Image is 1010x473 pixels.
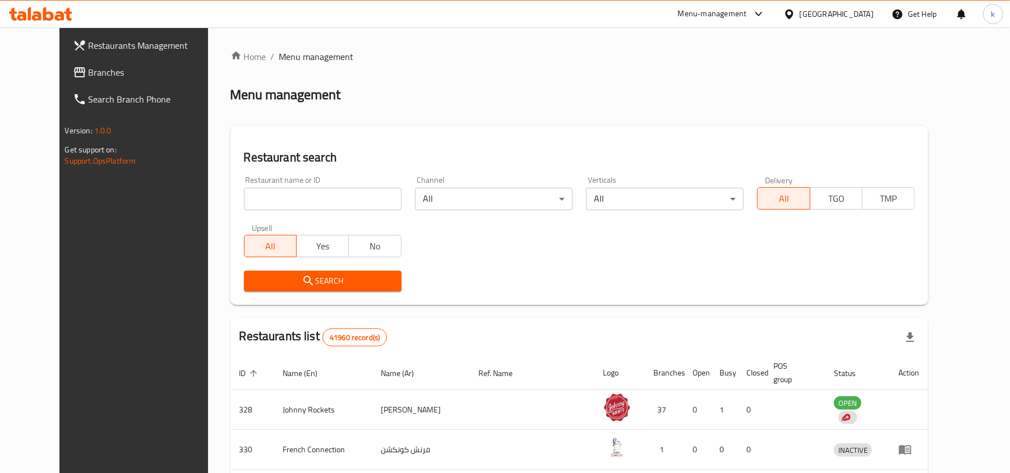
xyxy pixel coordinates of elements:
th: Branches [644,356,684,390]
span: Restaurants Management [89,39,219,52]
th: Open [684,356,711,390]
span: TMP [867,191,910,207]
a: Restaurants Management [64,32,228,59]
span: Branches [89,66,219,79]
button: Search [244,271,402,291]
div: [GEOGRAPHIC_DATA] [800,8,874,20]
li: / [271,50,275,63]
span: OPEN [834,397,861,410]
span: All [762,191,805,207]
button: All [244,235,297,257]
td: 0 [684,390,711,430]
div: Menu [898,443,919,456]
th: Action [889,356,928,390]
td: 330 [230,430,274,470]
span: Ref. Name [478,367,527,380]
th: Closed [737,356,764,390]
nav: breadcrumb [230,50,929,63]
th: Logo [594,356,644,390]
td: 1 [711,390,737,430]
td: French Connection [274,430,372,470]
span: k [991,8,995,20]
td: 0 [684,430,711,470]
span: Status [834,367,870,380]
td: 0 [737,430,764,470]
div: Export file [897,324,924,351]
span: No [353,238,396,254]
img: French Connection [603,433,631,461]
a: Support.OpsPlatform [65,154,136,168]
span: POS group [773,359,811,386]
div: Menu-management [678,7,747,21]
td: 0 [737,390,764,430]
button: Yes [296,235,349,257]
span: Version: [65,123,93,138]
span: TGO [815,191,858,207]
span: 41960 record(s) [323,332,386,343]
span: Name (En) [283,367,333,380]
td: 0 [711,430,737,470]
button: All [757,187,810,210]
span: Name (Ar) [381,367,428,380]
span: Search Branch Phone [89,92,219,106]
td: 37 [644,390,684,430]
button: No [348,235,401,257]
td: 1 [644,430,684,470]
label: Upsell [252,224,273,231]
img: delivery hero logo [841,412,851,423]
span: ID [239,367,261,380]
div: All [415,188,573,210]
div: Indicates that the vendor menu management has been moved to DH Catalog service [838,411,857,424]
h2: Restaurant search [244,149,915,166]
span: Yes [301,238,344,254]
span: Menu management [279,50,354,63]
a: Search Branch Phone [64,86,228,113]
button: TMP [862,187,915,210]
td: Johnny Rockets [274,390,372,430]
div: All [586,188,744,210]
th: Busy [711,356,737,390]
span: Get support on: [65,142,117,157]
span: 1.0.0 [94,123,112,138]
img: Johnny Rockets [603,393,631,421]
a: Home [230,50,266,63]
span: All [249,238,292,254]
h2: Menu management [230,86,341,104]
td: [PERSON_NAME] [372,390,469,430]
span: INACTIVE [834,444,872,457]
button: TGO [810,187,863,210]
div: Total records count [322,328,387,346]
input: Search for restaurant name or ID.. [244,188,402,210]
label: Delivery [765,176,793,184]
div: OPEN [834,396,861,410]
a: Branches [64,59,228,86]
td: 328 [230,390,274,430]
span: Search [253,274,393,288]
td: فرنش كونكشن [372,430,469,470]
h2: Restaurants list [239,328,388,346]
